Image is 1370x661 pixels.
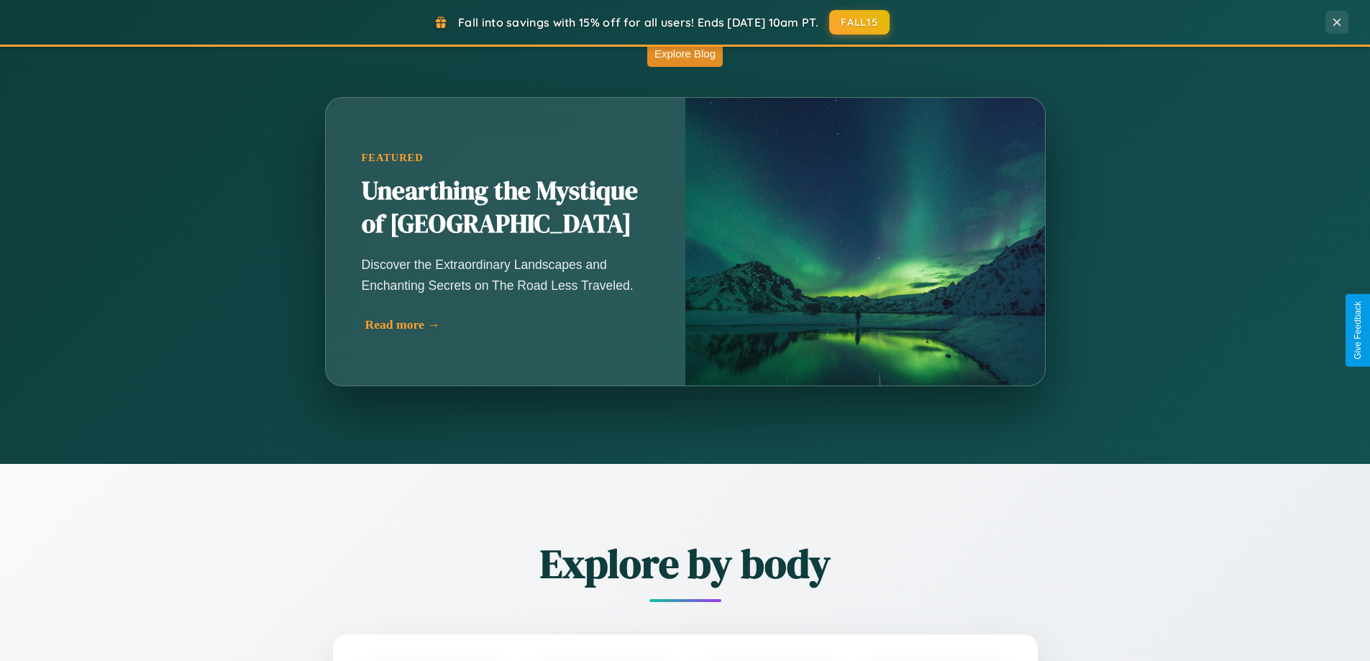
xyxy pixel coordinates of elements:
[365,317,653,332] div: Read more →
[458,15,818,29] span: Fall into savings with 15% off for all users! Ends [DATE] 10am PT.
[829,10,890,35] button: FALL15
[362,175,649,241] h2: Unearthing the Mystique of [GEOGRAPHIC_DATA]
[647,40,723,67] button: Explore Blog
[1353,301,1363,360] div: Give Feedback
[254,536,1117,591] h2: Explore by body
[362,152,649,164] div: Featured
[362,255,649,295] p: Discover the Extraordinary Landscapes and Enchanting Secrets on The Road Less Traveled.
